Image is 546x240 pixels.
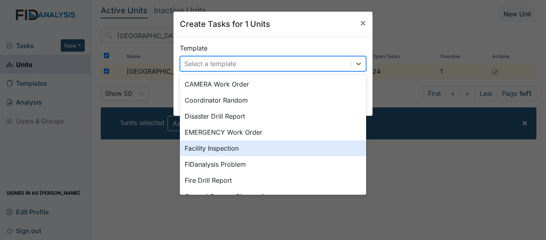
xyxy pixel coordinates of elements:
div: Disaster Drill Report [180,108,366,124]
div: FIDanalysis Problem [180,156,366,172]
button: Close [353,12,373,34]
label: Template [180,43,207,53]
div: Fire Drill Report [180,172,366,188]
div: EMERGENCY Work Order [180,124,366,140]
div: CAMERA Work Order [180,76,366,92]
div: General Camera Observation [180,188,366,204]
div: Facility Inspection [180,140,366,156]
div: Select a template [184,59,236,69]
h5: Create Tasks for 1 Units [180,18,270,30]
div: Coordinator Random [180,92,366,108]
span: × [360,17,366,28]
